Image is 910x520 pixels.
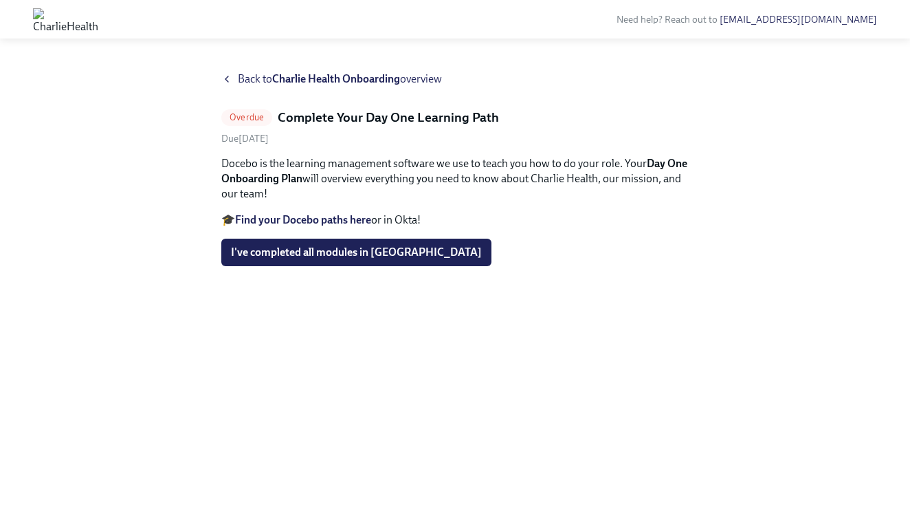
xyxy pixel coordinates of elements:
span: I've completed all modules in [GEOGRAPHIC_DATA] [231,246,482,259]
span: Back to overview [238,72,442,87]
p: Docebo is the learning management software we use to teach you how to do your role. Your will ove... [221,156,689,202]
strong: Day One Onboarding Plan [221,157,687,185]
a: Find your Docebo paths here [235,213,371,226]
img: CharlieHealth [33,8,98,30]
strong: Charlie Health Onboarding [272,72,400,85]
span: Overdue [221,112,272,122]
span: Friday, September 12th 2025, 10:00 am [221,133,269,144]
button: I've completed all modules in [GEOGRAPHIC_DATA] [221,239,491,266]
span: Need help? Reach out to [617,14,877,25]
a: [EMAIL_ADDRESS][DOMAIN_NAME] [720,14,877,25]
p: 🎓 or in Okta! [221,213,689,228]
h5: Complete Your Day One Learning Path [278,109,499,127]
a: Back toCharlie Health Onboardingoverview [221,72,689,87]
